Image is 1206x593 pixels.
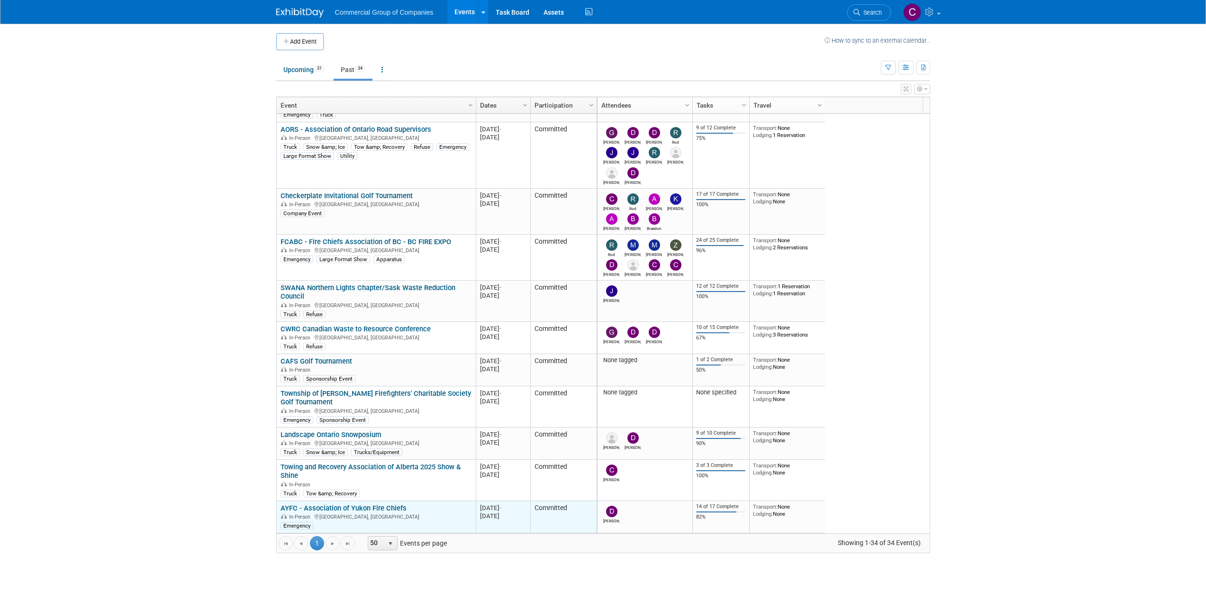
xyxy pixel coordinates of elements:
a: CWRC Canadian Waste to Resource Conference [281,325,431,333]
img: Mike Feduniw [649,239,660,251]
div: Refuse [303,343,326,350]
a: Attendees [601,97,686,113]
div: Emergency [436,143,469,151]
img: In-Person Event [281,367,287,372]
span: Commercial Group of Companies [335,9,434,16]
div: None None [753,462,821,476]
span: Column Settings [740,101,748,109]
div: Company Event [281,210,325,217]
div: 9 of 12 Complete [696,125,745,131]
div: [DATE] [480,333,526,341]
span: 31 [314,65,325,72]
img: Ashley Carmody [606,213,617,225]
div: Richard Gale [646,158,662,164]
div: 90% [696,440,745,447]
a: Upcoming31 [276,61,332,79]
a: Tasks [697,97,743,113]
div: Sponsorship Event [303,375,355,383]
td: Committed [530,354,597,386]
div: 1 of 2 Complete [696,356,745,363]
div: None 3 Reservations [753,324,821,338]
a: Go to the last page [341,536,355,550]
a: Go to the previous page [294,536,308,550]
a: Go to the next page [326,536,340,550]
div: Refuse [303,310,326,318]
span: - [499,504,501,511]
div: [DATE] [480,200,526,208]
span: Events per page [355,536,456,550]
span: In-Person [289,302,313,309]
button: Add Event [276,33,324,50]
div: Snow &amp; Ice [303,143,348,151]
div: Dale Hartung [625,138,641,145]
a: FCABC - Fire Chiefs Association of BC - BC FIRE EXPO [281,237,451,246]
div: Emergency [281,111,313,119]
span: - [499,238,501,245]
div: Refuse [411,143,433,151]
a: Column Settings [815,97,825,111]
div: Cole Mattern [603,205,620,211]
span: Go to the next page [329,540,336,547]
img: Kelly Mayhew [670,193,681,205]
div: Cole Mattern [646,271,662,277]
a: Go to the first page [279,536,293,550]
img: Steve Rider [670,147,681,158]
div: [DATE] [480,292,526,300]
img: Dale Hartung [649,327,660,338]
img: Rod Leland [627,193,639,205]
span: 34 [355,65,365,72]
span: Column Settings [683,101,691,109]
span: Transport: [753,389,778,395]
div: None tagged [601,389,689,396]
span: 1 [310,536,324,550]
img: Steve Williamson [627,259,639,271]
a: Search [847,4,891,21]
div: [GEOGRAPHIC_DATA], [GEOGRAPHIC_DATA] [281,407,472,415]
td: Committed [530,281,597,322]
a: Column Settings [739,97,749,111]
span: Transport: [753,125,778,131]
div: [GEOGRAPHIC_DATA], [GEOGRAPHIC_DATA] [281,200,472,208]
div: [DATE] [480,471,526,479]
div: 75% [696,135,745,142]
img: Adam Dingman [649,193,660,205]
span: Transport: [753,191,778,198]
span: Showing 1-34 of 34 Event(s) [829,536,929,549]
a: Past34 [334,61,372,79]
div: Emergency [281,255,313,263]
div: [GEOGRAPHIC_DATA], [GEOGRAPHIC_DATA] [281,134,472,142]
a: Towing and Recovery Association of Alberta 2025 Show & Shine [281,463,461,480]
div: 1 Reservation 1 Reservation [753,283,821,297]
div: Large Format Show [317,255,370,263]
span: Lodging: [753,364,773,370]
div: Rod Leland [625,205,641,211]
a: How to sync to an external calendar... [825,37,930,44]
div: Tow &amp; Recovery [303,490,360,497]
img: In-Person Event [281,201,287,206]
div: Adam Dingman [646,205,662,211]
span: - [499,463,501,470]
div: None None [753,430,821,444]
div: [DATE] [480,397,526,405]
div: Apparatus [373,255,405,263]
img: Richard Gale [649,147,660,158]
img: Derek MacDonald [627,167,639,179]
div: None None [753,191,821,205]
div: [GEOGRAPHIC_DATA], [GEOGRAPHIC_DATA] [281,512,472,520]
td: Committed [530,322,597,354]
span: Transport: [753,283,778,290]
div: Carey Feduniw [667,271,684,277]
span: Lodging: [753,198,773,205]
img: Jeff Lipson [627,147,639,158]
a: Column Settings [586,97,597,111]
span: In-Person [289,247,313,254]
div: None None [753,356,821,370]
img: In-Person Event [281,247,287,252]
span: Lodging: [753,396,773,402]
div: [DATE] [480,237,526,246]
div: 12 of 12 Complete [696,283,745,290]
td: Committed [530,386,597,428]
img: Mike Thomson [627,239,639,251]
div: 67% [696,335,745,341]
span: Column Settings [588,101,595,109]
